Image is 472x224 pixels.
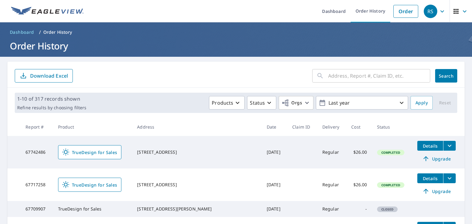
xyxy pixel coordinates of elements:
[21,136,53,168] td: 67742486
[372,118,412,136] th: Status
[346,168,372,201] td: $26.00
[21,118,53,136] th: Report #
[53,201,132,217] td: TrueDesign for Sales
[62,181,117,188] span: TrueDesign for Sales
[378,150,404,155] span: Completed
[417,173,443,183] button: detailsBtn-67717258
[21,201,53,217] td: 67709907
[346,136,372,168] td: $26.00
[328,67,430,84] input: Address, Report #, Claim ID, etc.
[417,141,443,151] button: detailsBtn-67742486
[411,96,433,110] button: Apply
[316,96,408,110] button: Last year
[62,149,117,156] span: TrueDesign for Sales
[435,69,457,83] button: Search
[137,149,257,155] div: [STREET_ADDRESS]
[15,69,73,83] button: Download Excel
[137,182,257,188] div: [STREET_ADDRESS]
[7,27,465,37] nav: breadcrumb
[393,5,418,18] a: Order
[262,136,287,168] td: [DATE]
[421,155,452,162] span: Upgrade
[378,183,404,187] span: Completed
[317,118,346,136] th: Delivery
[58,178,121,192] a: TrueDesign for Sales
[443,173,456,183] button: filesDropdownBtn-67717258
[415,99,428,107] span: Apply
[132,118,262,136] th: Address
[346,201,372,217] td: -
[440,73,452,79] span: Search
[17,95,86,102] p: 1-10 of 317 records shown
[262,118,287,136] th: Date
[317,136,346,168] td: Regular
[326,98,398,108] p: Last year
[417,186,456,196] a: Upgrade
[58,145,121,159] a: TrueDesign for Sales
[247,96,276,110] button: Status
[212,99,233,106] p: Products
[10,29,34,35] span: Dashboard
[287,118,317,136] th: Claim ID
[53,118,132,136] th: Product
[7,40,465,52] h1: Order History
[421,176,439,181] span: Details
[43,29,72,35] p: Order History
[281,99,302,107] span: Orgs
[317,201,346,217] td: Regular
[346,118,372,136] th: Cost
[279,96,313,110] button: Orgs
[421,187,452,195] span: Upgrade
[378,207,397,211] span: Closed
[262,168,287,201] td: [DATE]
[7,27,37,37] a: Dashboard
[39,29,41,36] li: /
[421,143,439,149] span: Details
[17,105,86,110] p: Refine results by choosing filters
[30,72,68,79] p: Download Excel
[209,96,245,110] button: Products
[417,154,456,164] a: Upgrade
[21,168,53,201] td: 67717258
[443,141,456,151] button: filesDropdownBtn-67742486
[11,7,84,16] img: EV Logo
[262,201,287,217] td: [DATE]
[424,5,437,18] div: RS
[137,206,257,212] div: [STREET_ADDRESS][PERSON_NAME]
[250,99,265,106] p: Status
[317,168,346,201] td: Regular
